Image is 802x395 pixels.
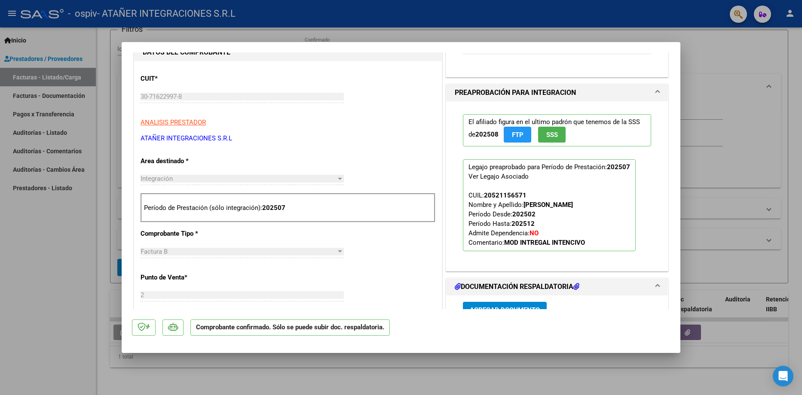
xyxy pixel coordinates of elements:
strong: NO [530,229,539,237]
div: Ver Legajo Asociado [468,172,529,181]
p: Area destinado * [141,156,229,166]
p: Comprobante confirmado. Sólo se puede subir doc. respaldatoria. [190,319,390,336]
p: Comprobante Tipo * [141,229,229,239]
p: ATAÑER INTEGRACIONES S.R.L [141,134,435,143]
span: SSS [546,131,558,139]
div: 20521156571 [484,191,527,200]
mat-expansion-panel-header: PREAPROBACIÓN PARA INTEGRACION [446,84,668,101]
div: PREAPROBACIÓN PARA INTEGRACION [446,101,668,271]
strong: 202508 [475,131,499,138]
strong: 202512 [511,220,535,228]
h1: PREAPROBACIÓN PARA INTEGRACION [455,88,576,98]
span: Comentario: [468,239,585,246]
strong: 202507 [262,204,285,212]
strong: MOD INTREGAL INTENCIVO [504,239,585,246]
button: SSS [538,127,566,143]
p: Legajo preaprobado para Período de Prestación: [463,159,636,251]
p: CUIT [141,74,229,84]
span: Agregar Documento [470,306,540,314]
strong: [PERSON_NAME] [523,201,573,209]
strong: 202502 [512,210,536,218]
button: Agregar Documento [463,302,547,318]
span: Integración [141,175,173,182]
p: Período de Prestación (sólo integración): [144,203,432,213]
strong: DATOS DEL COMPROBANTE [143,48,230,56]
span: FTP [512,131,523,139]
p: El afiliado figura en el ultimo padrón que tenemos de la SSS de [463,114,651,146]
span: Factura B [141,248,168,255]
button: FTP [504,127,531,143]
h1: DOCUMENTACIÓN RESPALDATORIA [455,282,579,292]
div: Open Intercom Messenger [773,366,793,386]
span: ANALISIS PRESTADOR [141,118,206,126]
mat-expansion-panel-header: DOCUMENTACIÓN RESPALDATORIA [446,278,668,295]
strong: 202507 [607,163,630,171]
span: CUIL: Nombre y Apellido: Período Desde: Período Hasta: Admite Dependencia: [468,191,585,246]
p: Punto de Venta [141,273,229,283]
